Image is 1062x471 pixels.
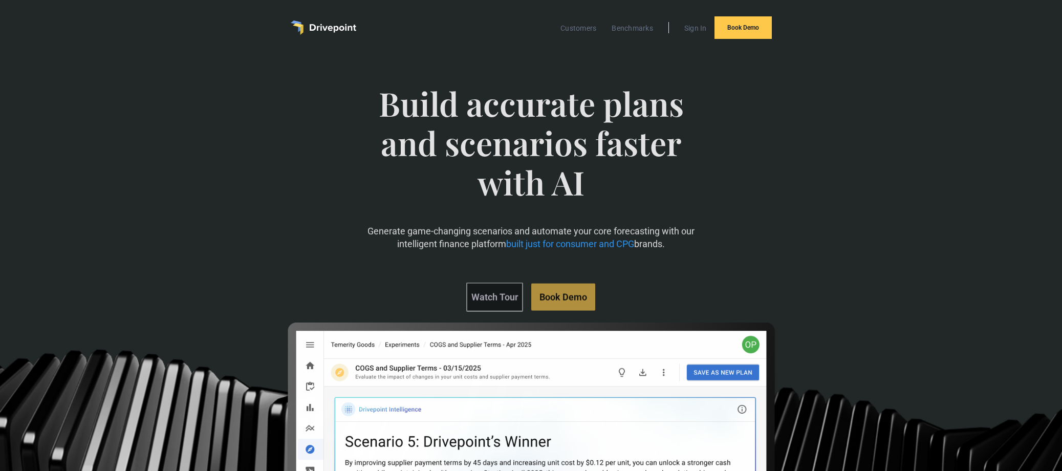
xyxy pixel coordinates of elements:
[714,16,772,39] a: Book Demo
[506,239,634,249] span: built just for consumer and CPG
[347,84,714,222] span: Build accurate plans and scenarios faster with AI
[467,282,524,311] a: Watch Tour
[291,20,356,35] a: home
[532,283,596,310] a: Book Demo
[555,22,601,35] a: Customers
[606,22,658,35] a: Benchmarks
[347,225,714,250] p: Generate game-changing scenarios and automate your core forecasting with our intelligent finance ...
[679,22,712,35] a: Sign In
